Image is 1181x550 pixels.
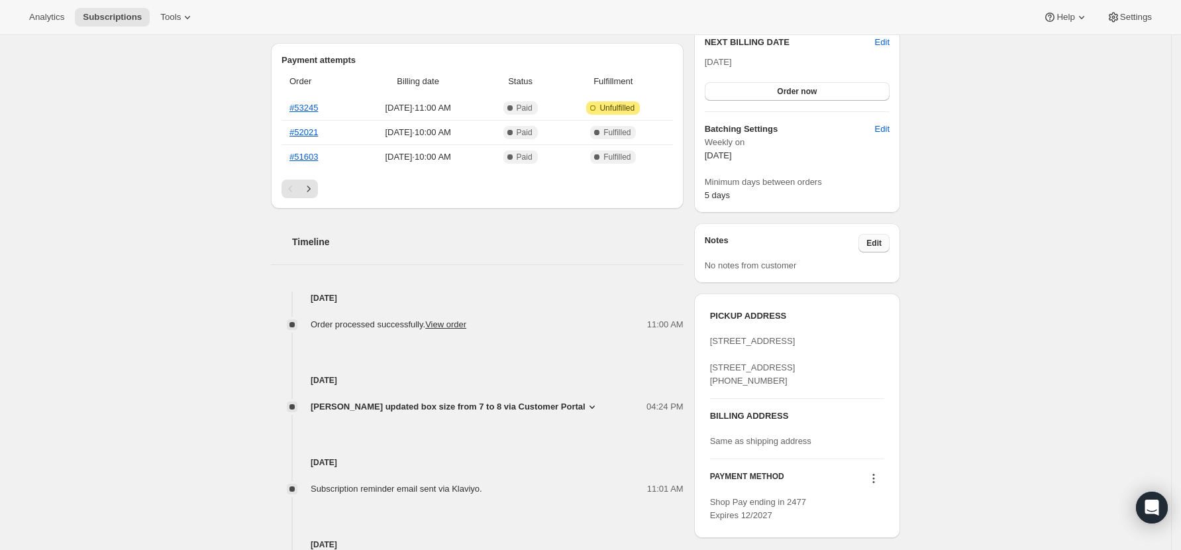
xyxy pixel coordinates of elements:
[21,8,72,27] button: Analytics
[705,82,890,101] button: Order now
[75,8,150,27] button: Subscriptions
[710,436,811,446] span: Same as shipping address
[866,238,882,248] span: Edit
[282,180,673,198] nav: Pagination
[875,123,890,136] span: Edit
[1120,12,1152,23] span: Settings
[1035,8,1096,27] button: Help
[562,75,665,88] span: Fulfillment
[292,235,684,248] h2: Timeline
[710,336,796,386] span: [STREET_ADDRESS] [STREET_ADDRESS] [PHONE_NUMBER]
[83,12,142,23] span: Subscriptions
[867,119,898,140] button: Edit
[647,318,684,331] span: 11:00 AM
[357,101,479,115] span: [DATE] · 11:00 AM
[517,127,533,138] span: Paid
[603,127,631,138] span: Fulfilled
[875,36,890,49] button: Edit
[357,126,479,139] span: [DATE] · 10:00 AM
[271,292,684,305] h4: [DATE]
[282,67,353,96] th: Order
[271,374,684,387] h4: [DATE]
[646,400,684,413] span: 04:24 PM
[705,123,875,136] h6: Batching Settings
[299,180,318,198] button: Next
[29,12,64,23] span: Analytics
[1136,492,1168,523] div: Open Intercom Messenger
[517,152,533,162] span: Paid
[311,319,466,329] span: Order processed successfully.
[858,234,890,252] button: Edit
[289,152,318,162] a: #51603
[705,136,890,149] span: Weekly on
[487,75,554,88] span: Status
[710,410,884,423] h3: BILLING ADDRESS
[357,150,479,164] span: [DATE] · 10:00 AM
[152,8,202,27] button: Tools
[705,57,732,67] span: [DATE]
[160,12,181,23] span: Tools
[311,400,599,413] button: [PERSON_NAME] updated box size from 7 to 8 via Customer Portal
[599,103,635,113] span: Unfulfilled
[311,484,482,494] span: Subscription reminder email sent via Klaviyo.
[705,36,875,49] h2: NEXT BILLING DATE
[425,319,466,329] a: View order
[777,86,817,97] span: Order now
[705,176,890,189] span: Minimum days between orders
[705,260,797,270] span: No notes from customer
[647,482,684,496] span: 11:01 AM
[289,103,318,113] a: #53245
[705,190,730,200] span: 5 days
[289,127,318,137] a: #52021
[1056,12,1074,23] span: Help
[517,103,533,113] span: Paid
[710,497,806,520] span: Shop Pay ending in 2477 Expires 12/2027
[1099,8,1160,27] button: Settings
[282,54,673,67] h2: Payment attempts
[311,400,586,413] span: [PERSON_NAME] updated box size from 7 to 8 via Customer Portal
[271,456,684,469] h4: [DATE]
[705,234,859,252] h3: Notes
[603,152,631,162] span: Fulfilled
[705,150,732,160] span: [DATE]
[710,471,784,489] h3: PAYMENT METHOD
[357,75,479,88] span: Billing date
[710,309,884,323] h3: PICKUP ADDRESS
